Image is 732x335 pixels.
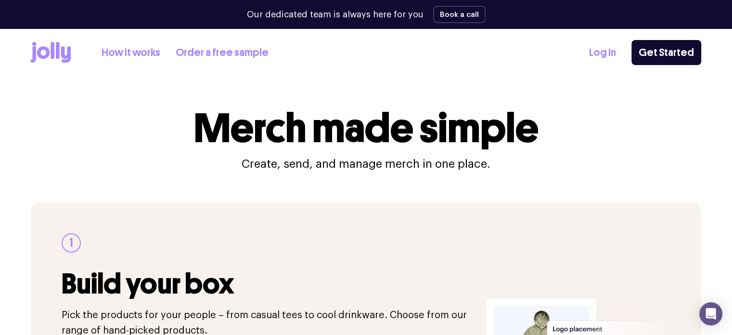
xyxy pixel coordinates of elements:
[247,8,424,21] p: Our dedicated team is always here for you
[631,40,701,65] a: Get Started
[62,268,474,300] h3: Build your box
[589,45,616,61] a: Log In
[433,6,486,23] button: Book a call
[62,233,81,253] div: 1
[102,45,160,61] a: How it works
[194,108,539,148] h1: Merch made simple
[176,45,269,61] a: Order a free sample
[242,156,490,172] p: Create, send, and manage merch in one place.
[699,302,722,325] div: Open Intercom Messenger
